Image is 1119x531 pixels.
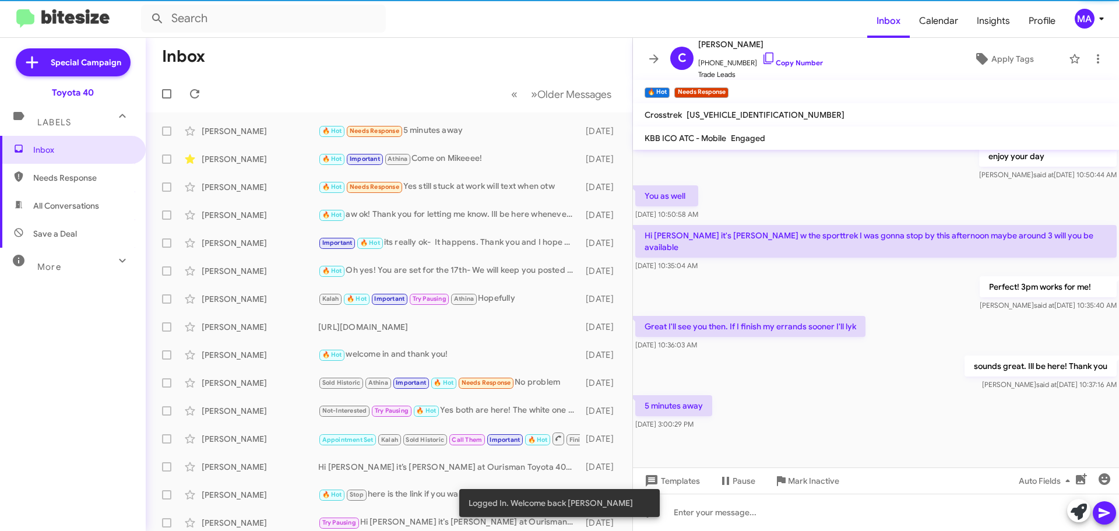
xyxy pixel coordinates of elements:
[580,237,623,249] div: [DATE]
[318,348,580,361] div: welcome in and thank you!
[678,49,687,68] span: C
[413,295,446,303] span: Try Pausing
[16,48,131,76] a: Special Campaign
[347,295,367,303] span: 🔥 Hot
[52,87,94,99] div: Toyota 40
[944,48,1063,69] button: Apply Tags
[202,125,318,137] div: [PERSON_NAME]
[454,295,474,303] span: Athina
[388,155,407,163] span: Athina
[202,517,318,529] div: [PERSON_NAME]
[322,127,342,135] span: 🔥 Hot
[360,239,380,247] span: 🔥 Hot
[318,516,580,529] div: Hi [PERSON_NAME] it’s [PERSON_NAME] at Ourisman Toyota 40. Exciting news! Toyotathon starts now! ...
[645,110,682,120] span: Crosstrek
[698,37,823,51] span: [PERSON_NAME]
[991,48,1034,69] span: Apply Tags
[580,461,623,473] div: [DATE]
[396,379,426,386] span: Important
[202,209,318,221] div: [PERSON_NAME]
[452,436,482,444] span: Call Them
[318,236,580,249] div: its really ok- It happens. Thank you and I hope you both get the vehicle and deal you want!
[322,519,356,526] span: Try Pausing
[202,237,318,249] div: [PERSON_NAME]
[633,470,709,491] button: Templates
[1034,301,1054,310] span: said at
[698,51,823,69] span: [PHONE_NUMBER]
[202,461,318,473] div: [PERSON_NAME]
[37,262,61,272] span: More
[580,321,623,333] div: [DATE]
[531,87,537,101] span: »
[322,407,367,414] span: Not-Interested
[318,124,580,138] div: 5 minutes away
[979,146,1117,167] p: enjoy your day
[980,276,1117,297] p: Perfect! 3pm works for me!
[580,181,623,193] div: [DATE]
[1075,9,1095,29] div: MA
[635,420,694,428] span: [DATE] 3:00:29 PM
[33,228,77,240] span: Save a Deal
[381,436,398,444] span: Kalah
[469,497,633,509] span: Logged In. Welcome back [PERSON_NAME]
[202,489,318,501] div: [PERSON_NAME]
[318,488,580,501] div: here is the link if you want to have her fill it out when you speak with her... [URL][DOMAIN_NAME]
[322,239,353,247] span: Important
[709,470,765,491] button: Pause
[1019,4,1065,38] a: Profile
[322,351,342,358] span: 🔥 Hot
[318,431,580,446] div: Hi [PERSON_NAME] it’s [PERSON_NAME] at Ourisman Toyota 40. Exciting news! Toyotathon starts now! ...
[350,155,380,163] span: Important
[635,210,698,219] span: [DATE] 10:50:58 AM
[635,340,697,349] span: [DATE] 10:36:03 AM
[318,461,580,473] div: Hi [PERSON_NAME] it’s [PERSON_NAME] at Ourisman Toyota 40. Exciting news! Toyotathon starts now! ...
[406,436,444,444] span: Sold Historic
[202,349,318,361] div: [PERSON_NAME]
[318,208,580,221] div: aw ok! Thank you for letting me know. Ill be here whenever you are able to come by
[910,4,967,38] a: Calendar
[580,125,623,137] div: [DATE]
[1036,380,1057,389] span: said at
[765,470,849,491] button: Mark Inactive
[980,301,1117,310] span: [PERSON_NAME] [DATE] 10:35:40 AM
[322,183,342,191] span: 🔥 Hot
[322,155,342,163] span: 🔥 Hot
[1009,470,1084,491] button: Auto Fields
[374,295,404,303] span: Important
[635,261,698,270] span: [DATE] 10:35:04 AM
[635,316,865,337] p: Great I'll see you then. If I finish my errands sooner I'll lyk
[580,209,623,221] div: [DATE]
[674,87,728,98] small: Needs Response
[580,265,623,277] div: [DATE]
[490,436,520,444] span: Important
[511,87,518,101] span: «
[580,377,623,389] div: [DATE]
[202,265,318,277] div: [PERSON_NAME]
[762,58,823,67] a: Copy Number
[524,82,618,106] button: Next
[504,82,525,106] button: Previous
[580,153,623,165] div: [DATE]
[569,436,595,444] span: Finished
[202,405,318,417] div: [PERSON_NAME]
[1019,470,1075,491] span: Auto Fields
[37,117,71,128] span: Labels
[731,133,765,143] span: Engaged
[202,433,318,445] div: [PERSON_NAME]
[318,321,580,333] div: [URL][DOMAIN_NAME]
[322,491,342,498] span: 🔥 Hot
[580,349,623,361] div: [DATE]
[33,144,132,156] span: Inbox
[350,183,399,191] span: Needs Response
[580,405,623,417] div: [DATE]
[322,436,374,444] span: Appointment Set
[867,4,910,38] a: Inbox
[635,395,712,416] p: 5 minutes away
[687,110,844,120] span: [US_VEHICLE_IDENTIFICATION_NUMBER]
[322,267,342,275] span: 🔥 Hot
[434,379,453,386] span: 🔥 Hot
[645,133,726,143] span: KBB ICO ATC - Mobile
